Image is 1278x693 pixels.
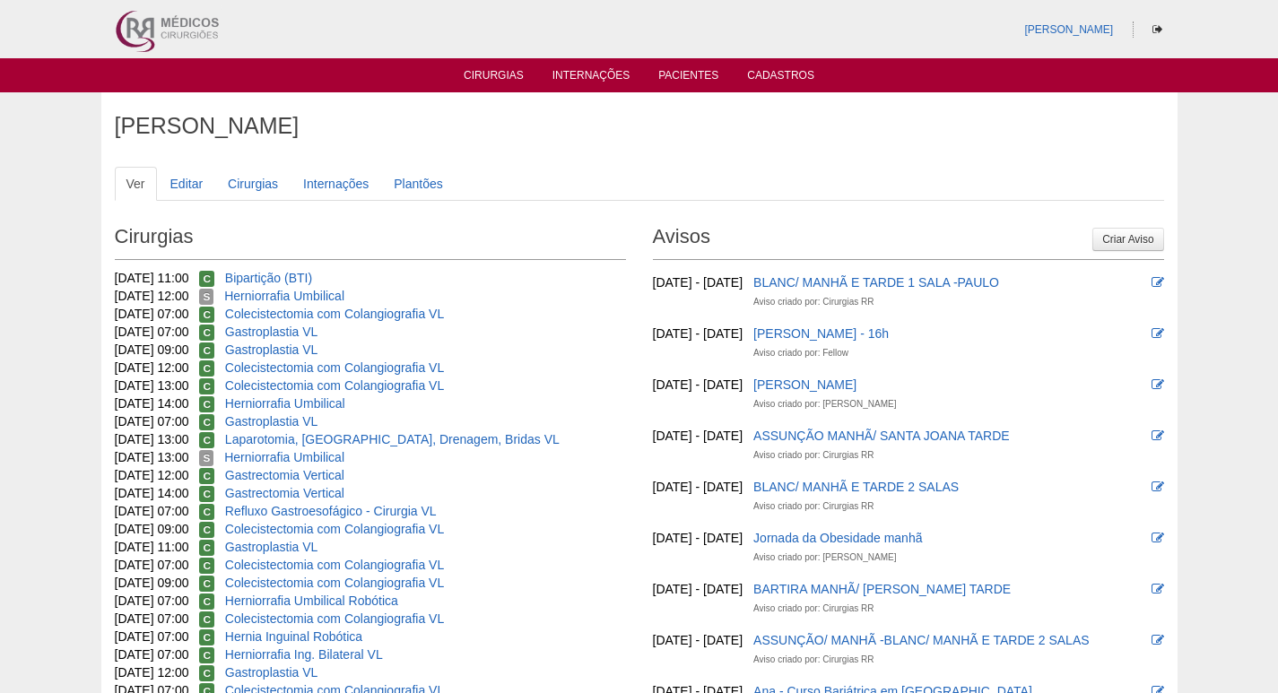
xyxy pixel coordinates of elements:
[225,432,560,446] a: Laparotomia, [GEOGRAPHIC_DATA], Drenagem, Bridas VL
[1092,228,1163,251] a: Criar Aviso
[225,558,444,572] a: Colecistectomia com Colangiografia VL
[199,450,213,466] span: Suspensa
[382,167,454,201] a: Plantões
[753,293,874,311] div: Aviso criado por: Cirurgias RR
[225,576,444,590] a: Colecistectomia com Colangiografia VL
[225,611,444,626] a: Colecistectomia com Colangiografia VL
[753,344,848,362] div: Aviso criado por: Fellow
[653,580,743,598] div: [DATE] - [DATE]
[653,273,743,291] div: [DATE] - [DATE]
[1152,24,1162,35] i: Sair
[199,342,214,359] span: Confirmada
[1152,481,1164,493] i: Editar
[753,498,874,515] div: Aviso criado por: Cirurgias RR
[224,450,344,464] a: Herniorrafia Umbilical
[225,271,312,285] a: Bipartição (BTI)
[653,529,743,547] div: [DATE] - [DATE]
[225,522,444,536] a: Colecistectomia com Colangiografia VL
[225,504,437,518] a: Refluxo Gastroesofágico - Cirurgia VL
[115,468,189,482] span: [DATE] 12:00
[115,665,189,680] span: [DATE] 12:00
[1152,532,1164,544] i: Editar
[115,522,189,536] span: [DATE] 09:00
[199,289,213,305] span: Suspensa
[199,468,214,484] span: Confirmada
[225,396,345,411] a: Herniorrafia Umbilical
[199,629,214,645] span: Confirmada
[225,593,398,608] a: Herniorrafia Umbilical Robótica
[753,275,999,290] a: BLANC/ MANHÃ E TARDE 1 SALA -PAULO
[1024,23,1113,36] a: [PERSON_NAME]
[115,450,189,464] span: [DATE] 13:00
[115,540,189,554] span: [DATE] 11:00
[115,629,189,644] span: [DATE] 07:00
[225,414,318,429] a: Gastroplastia VL
[653,219,1164,260] h2: Avisos
[199,271,214,287] span: Confirmada
[1152,429,1164,442] i: Editar
[115,414,189,429] span: [DATE] 07:00
[464,69,524,87] a: Cirurgias
[225,360,444,375] a: Colecistectomia com Colangiografia VL
[225,325,318,339] a: Gastroplastia VL
[115,289,189,303] span: [DATE] 12:00
[115,576,189,590] span: [DATE] 09:00
[653,427,743,445] div: [DATE] - [DATE]
[225,647,383,662] a: Herniorrafia Ing. Bilateral VL
[199,307,214,323] span: Confirmada
[115,432,189,446] span: [DATE] 13:00
[225,342,318,357] a: Gastroplastia VL
[653,325,743,342] div: [DATE] - [DATE]
[224,289,344,303] a: Herniorrafia Umbilical
[225,378,444,393] a: Colecistectomia com Colangiografia VL
[753,480,959,494] a: BLANC/ MANHÃ E TARDE 2 SALAS
[225,629,362,644] a: Hernia Inguinal Robótica
[199,378,214,394] span: Confirmada
[225,486,344,500] a: Gastrectomia Vertical
[115,325,189,339] span: [DATE] 07:00
[115,307,189,321] span: [DATE] 07:00
[1152,327,1164,340] i: Editar
[753,582,1011,596] a: BARTIRA MANHÃ/ [PERSON_NAME] TARDE
[753,326,889,341] a: [PERSON_NAME] - 16h
[1152,634,1164,646] i: Editar
[753,531,922,545] a: Jornada da Obesidade manhã
[1152,378,1164,391] i: Editar
[1152,276,1164,289] i: Editar
[115,593,189,608] span: [DATE] 07:00
[552,69,630,87] a: Internações
[115,504,189,518] span: [DATE] 07:00
[653,478,743,496] div: [DATE] - [DATE]
[199,325,214,341] span: Confirmada
[115,219,626,260] h2: Cirurgias
[291,167,380,201] a: Internações
[753,600,874,618] div: Aviso criado por: Cirurgias RR
[753,633,1089,647] a: ASSUNÇÃO/ MANHÃ -BLANC/ MANHÃ E TARDE 2 SALAS
[199,540,214,556] span: Confirmada
[753,549,896,567] div: Aviso criado por: [PERSON_NAME]
[115,611,189,626] span: [DATE] 07:00
[159,167,215,201] a: Editar
[753,446,874,464] div: Aviso criado por: Cirurgias RR
[115,396,189,411] span: [DATE] 14:00
[115,115,1164,137] h1: [PERSON_NAME]
[199,665,214,681] span: Confirmada
[115,558,189,572] span: [DATE] 07:00
[115,271,189,285] span: [DATE] 11:00
[753,429,1010,443] a: ASSUNÇÃO MANHÃ/ SANTA JOANA TARDE
[115,486,189,500] span: [DATE] 14:00
[1152,583,1164,595] i: Editar
[747,69,814,87] a: Cadastros
[115,378,189,393] span: [DATE] 13:00
[199,414,214,430] span: Confirmada
[199,432,214,448] span: Confirmada
[199,360,214,377] span: Confirmada
[225,540,318,554] a: Gastroplastia VL
[753,395,896,413] div: Aviso criado por: [PERSON_NAME]
[115,360,189,375] span: [DATE] 12:00
[199,486,214,502] span: Confirmada
[115,167,157,201] a: Ver
[115,342,189,357] span: [DATE] 09:00
[199,504,214,520] span: Confirmada
[225,307,444,321] a: Colecistectomia com Colangiografia VL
